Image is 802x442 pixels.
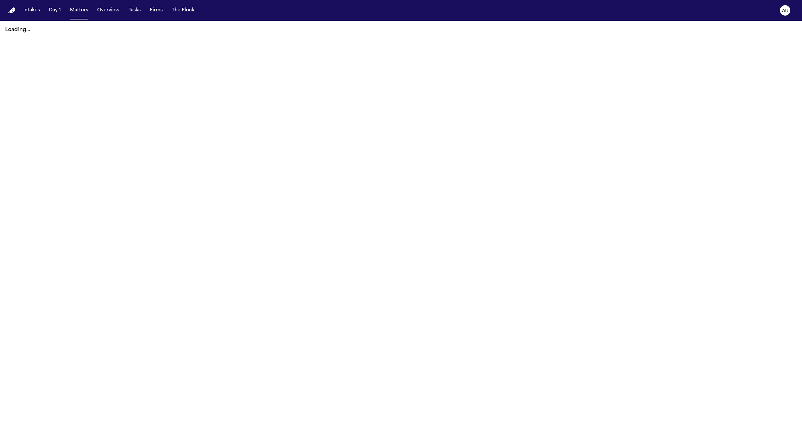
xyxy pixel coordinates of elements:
button: The Flock [169,5,197,16]
button: Day 1 [46,5,64,16]
text: AU [782,9,788,13]
button: Intakes [21,5,42,16]
button: Overview [95,5,122,16]
img: Finch Logo [8,7,16,14]
button: Firms [147,5,165,16]
button: Matters [67,5,91,16]
p: Loading... [5,26,797,34]
button: Tasks [126,5,143,16]
a: Home [8,7,16,14]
